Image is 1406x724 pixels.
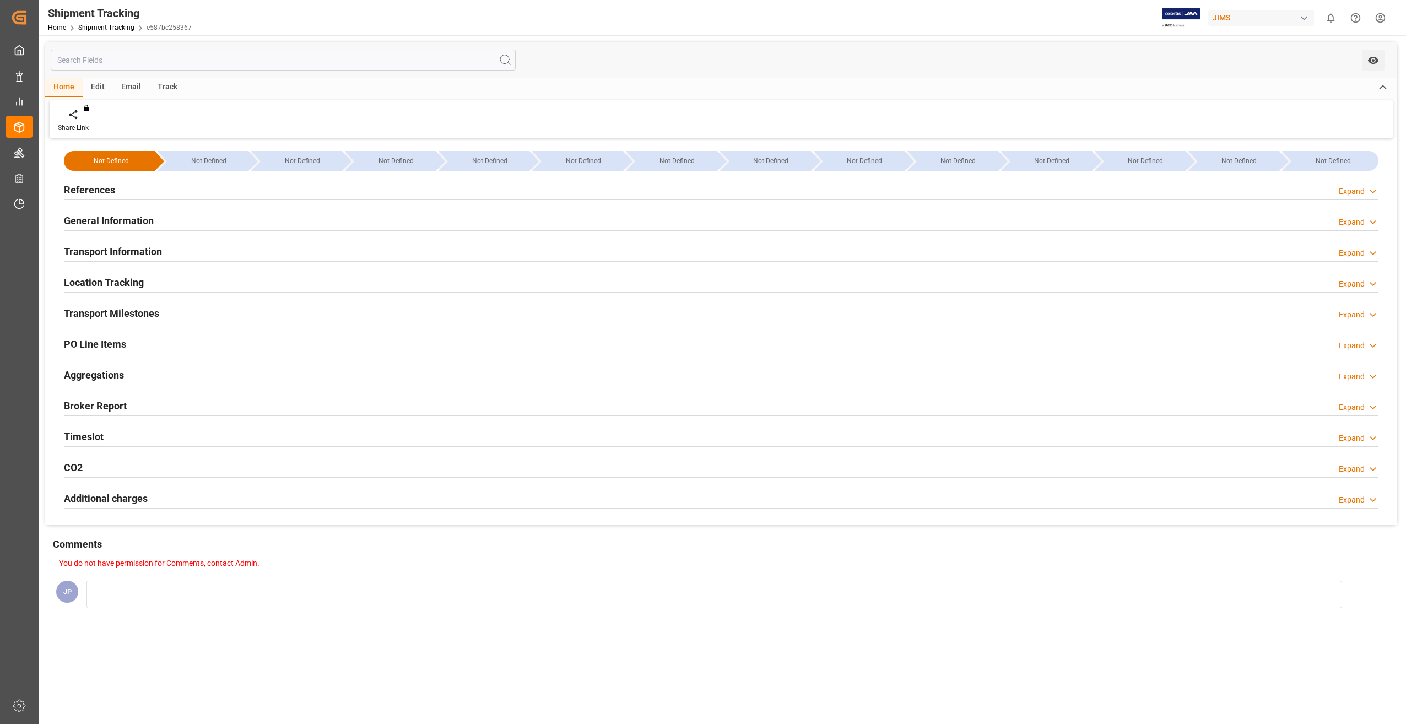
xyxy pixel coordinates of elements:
[439,151,529,171] div: --Not Defined--
[64,368,124,382] h2: Aggregations
[64,275,144,290] h2: Location Tracking
[1343,6,1368,30] button: Help Center
[356,151,436,171] div: --Not Defined--
[64,398,127,413] h2: Broker Report
[64,244,162,259] h2: Transport Information
[64,182,115,197] h2: References
[251,151,342,171] div: --Not Defined--
[262,151,342,171] div: --Not Defined--
[637,151,717,171] div: --Not Defined--
[48,5,192,21] div: Shipment Tracking
[1339,433,1365,444] div: Expand
[626,151,717,171] div: --Not Defined--
[53,537,102,552] h2: Comments
[1095,151,1186,171] div: --Not Defined--
[64,306,159,321] h2: Transport Milestones
[1339,217,1365,228] div: Expand
[1339,340,1365,352] div: Expand
[1339,371,1365,382] div: Expand
[825,151,905,171] div: --Not Defined--
[64,460,83,475] h2: CO2
[1339,247,1365,259] div: Expand
[450,151,529,171] div: --Not Defined--
[113,78,149,97] div: Email
[64,491,148,506] h2: Additional charges
[1012,151,1092,171] div: --Not Defined--
[1199,151,1279,171] div: --Not Defined--
[918,151,998,171] div: --Not Defined--
[1339,494,1365,506] div: Expand
[543,151,623,171] div: --Not Defined--
[532,151,623,171] div: --Not Defined--
[64,429,104,444] h2: Timeslot
[64,151,155,171] div: --Not Defined--
[83,78,113,97] div: Edit
[75,151,147,171] div: --Not Defined--
[907,151,998,171] div: --Not Defined--
[64,213,154,228] h2: General Information
[1318,6,1343,30] button: show 0 new notifications
[51,50,516,71] input: Search Fields
[64,337,126,352] h2: PO Line Items
[1339,309,1365,321] div: Expand
[1339,463,1365,475] div: Expand
[345,151,436,171] div: --Not Defined--
[45,78,83,97] div: Home
[814,151,905,171] div: --Not Defined--
[1162,8,1200,28] img: Exertis%20JAM%20-%20Email%20Logo.jpg_1722504956.jpg
[149,78,186,97] div: Track
[158,151,248,171] div: --Not Defined--
[1282,151,1378,171] div: --Not Defined--
[720,151,811,171] div: --Not Defined--
[1106,151,1186,171] div: --Not Defined--
[1001,151,1092,171] div: --Not Defined--
[1188,151,1279,171] div: --Not Defined--
[1339,278,1365,290] div: Expand
[48,24,66,31] a: Home
[1339,402,1365,413] div: Expand
[59,558,1381,569] p: You do not have permission for Comments, contact Admin.
[1208,7,1318,28] button: JIMS
[78,24,134,31] a: Shipment Tracking
[169,151,248,171] div: --Not Defined--
[1208,10,1314,26] div: JIMS
[1339,186,1365,197] div: Expand
[731,151,811,171] div: --Not Defined--
[1362,50,1385,71] button: open menu
[1293,151,1373,171] div: --Not Defined--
